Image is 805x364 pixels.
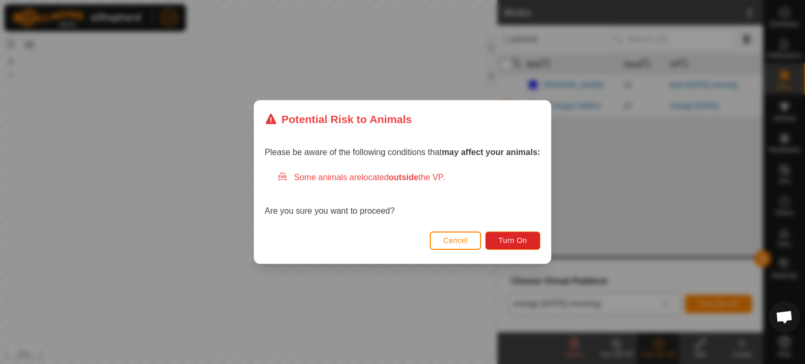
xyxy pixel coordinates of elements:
div: Some animals are [277,171,540,184]
span: Cancel [443,236,468,245]
button: Turn On [486,231,540,250]
div: Open chat [769,301,800,333]
div: Potential Risk to Animals [265,111,412,127]
span: located the VP. [362,173,445,182]
button: Cancel [430,231,482,250]
div: Are you sure you want to proceed? [265,171,540,217]
strong: may affect your animals: [442,148,540,157]
strong: outside [389,173,419,182]
span: Please be aware of the following conditions that [265,148,540,157]
span: Turn On [499,236,527,245]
